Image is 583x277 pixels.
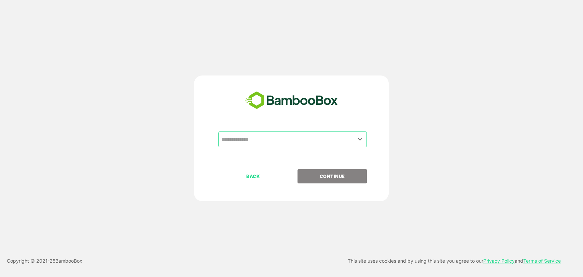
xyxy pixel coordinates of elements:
[348,257,561,265] p: This site uses cookies and by using this site you agree to our and
[7,257,82,265] p: Copyright © 2021- 25 BambooBox
[218,169,288,183] button: BACK
[297,169,367,183] button: CONTINUE
[219,172,287,180] p: BACK
[483,258,515,264] a: Privacy Policy
[355,135,364,144] button: Open
[241,89,342,112] img: bamboobox
[523,258,561,264] a: Terms of Service
[298,172,366,180] p: CONTINUE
